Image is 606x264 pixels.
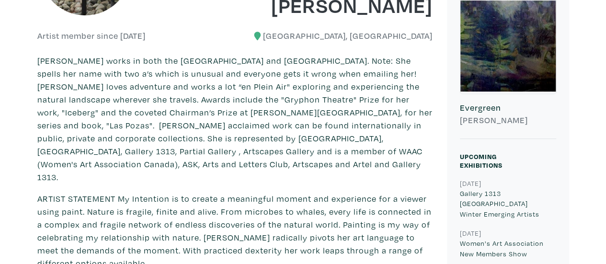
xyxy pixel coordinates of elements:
[460,103,556,113] h6: Evergreen
[460,188,556,219] p: Gallery 1313 [GEOGRAPHIC_DATA] Winter Emerging Artists
[37,31,146,41] h6: Artist member since [DATE]
[37,54,433,184] p: [PERSON_NAME] works in both the [GEOGRAPHIC_DATA] and [GEOGRAPHIC_DATA]. Note: She spells her nam...
[242,31,433,41] h6: [GEOGRAPHIC_DATA], [GEOGRAPHIC_DATA]
[460,229,481,238] small: [DATE]
[460,238,556,259] p: Women's Art Association New Members Show
[460,179,481,188] small: [DATE]
[460,115,556,126] h6: [PERSON_NAME]
[460,152,503,170] small: Upcoming Exhibitions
